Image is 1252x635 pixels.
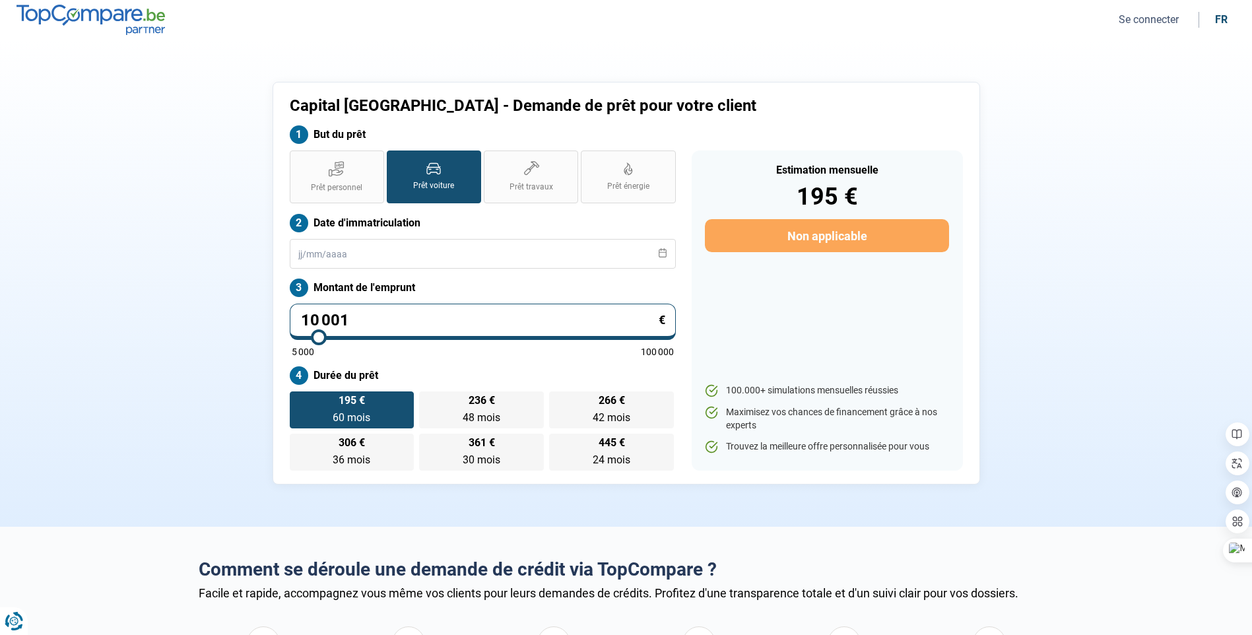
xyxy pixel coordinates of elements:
[199,558,1054,581] h2: Comment se déroule une demande de crédit via TopCompare ?
[1115,13,1183,26] button: Se connecter
[311,182,362,193] span: Prêt personnel
[290,214,676,232] label: Date d'immatriculation
[463,453,500,466] span: 30 mois
[469,438,495,448] span: 361 €
[599,395,625,406] span: 266 €
[339,438,365,448] span: 306 €
[199,586,1054,600] div: Facile et rapide, accompagnez vous même vos clients pour leurs demandes de crédits. Profitez d'un...
[469,395,495,406] span: 236 €
[705,185,948,209] div: 195 €
[1215,13,1228,26] div: fr
[339,395,365,406] span: 195 €
[333,411,370,424] span: 60 mois
[607,181,649,192] span: Prêt énergie
[413,180,454,191] span: Prêt voiture
[510,182,553,193] span: Prêt travaux
[705,384,948,397] li: 100.000+ simulations mensuelles réussies
[290,239,676,269] input: jj/mm/aaaa
[705,165,948,176] div: Estimation mensuelle
[290,279,676,297] label: Montant de l'emprunt
[641,347,674,356] span: 100 000
[292,347,314,356] span: 5 000
[599,438,625,448] span: 445 €
[290,125,676,144] label: But du prêt
[659,314,665,326] span: €
[463,411,500,424] span: 48 mois
[333,453,370,466] span: 36 mois
[705,406,948,432] li: Maximisez vos chances de financement grâce à nos experts
[290,96,791,116] h1: Capital [GEOGRAPHIC_DATA] - Demande de prêt pour votre client
[16,5,165,34] img: TopCompare.be
[705,440,948,453] li: Trouvez la meilleure offre personnalisée pour vous
[593,411,630,424] span: 42 mois
[593,453,630,466] span: 24 mois
[705,219,948,252] button: Non applicable
[290,366,676,385] label: Durée du prêt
